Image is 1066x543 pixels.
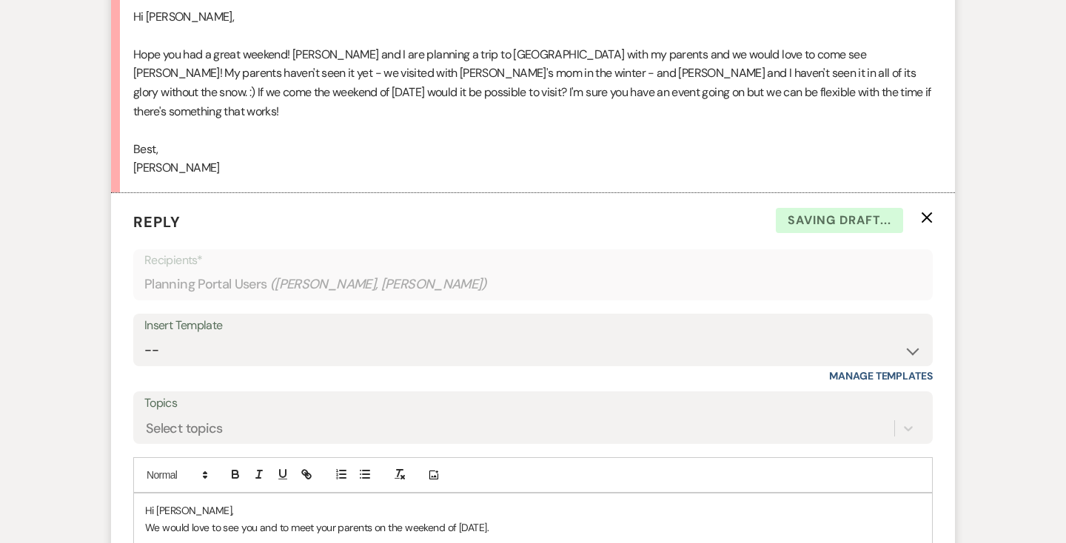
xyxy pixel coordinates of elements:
span: Reply [133,212,181,232]
span: Saving draft... [776,208,903,233]
p: [PERSON_NAME] [133,158,933,178]
label: Topics [144,393,922,414]
p: We would love to see you and to meet your parents on the weekend of [DATE]. [145,519,921,536]
p: Recipients* [144,251,922,270]
div: Planning Portal Users [144,270,922,299]
p: Best, [133,140,933,159]
span: ( [PERSON_NAME], [PERSON_NAME] ) [270,274,488,294]
div: Select topics [146,419,223,439]
p: Hi [PERSON_NAME], [145,502,921,519]
a: Manage Templates [829,369,933,382]
div: Insert Template [144,315,922,337]
p: Hi [PERSON_NAME], [133,7,933,27]
p: Hope you had a great weekend! [PERSON_NAME] and I are planning a trip to [GEOGRAPHIC_DATA] with m... [133,45,933,121]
